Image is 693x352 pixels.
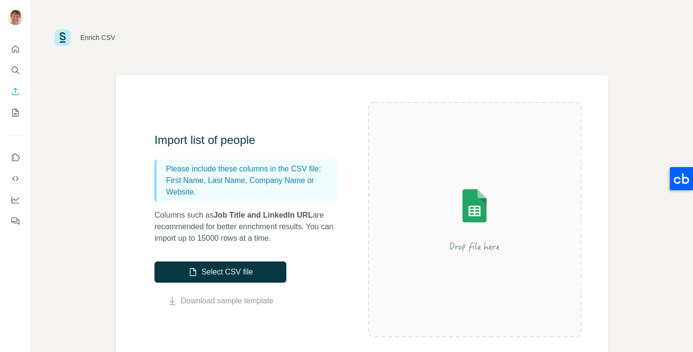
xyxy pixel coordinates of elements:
[8,10,23,25] img: Avatar
[181,295,274,307] a: Download sample template
[8,83,23,100] button: Enrich CSV
[154,209,347,244] p: Columns such as are recommended for better enrichment results. You can import up to 15000 rows at...
[388,162,561,277] img: Surfe Illustration - Drop file here or select below
[8,170,23,187] button: Use Surfe API
[166,163,334,175] p: Please include these columns in the CSV file:
[80,33,115,42] div: Enrich CSV
[8,40,23,58] button: Quick start
[154,261,286,283] button: Select CSV file
[214,211,313,219] span: Job Title and LinkedIn URL
[154,132,347,148] h3: Import list of people
[8,104,23,121] button: My lists
[8,191,23,209] button: Dashboard
[8,62,23,79] button: Search
[8,149,23,166] button: Use Surfe on LinkedIn
[166,175,334,198] p: First Name, Last Name, Company Name or Website.
[154,295,286,307] button: Download sample template
[8,212,23,230] button: Feedback
[54,29,71,46] img: Surfe Logo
